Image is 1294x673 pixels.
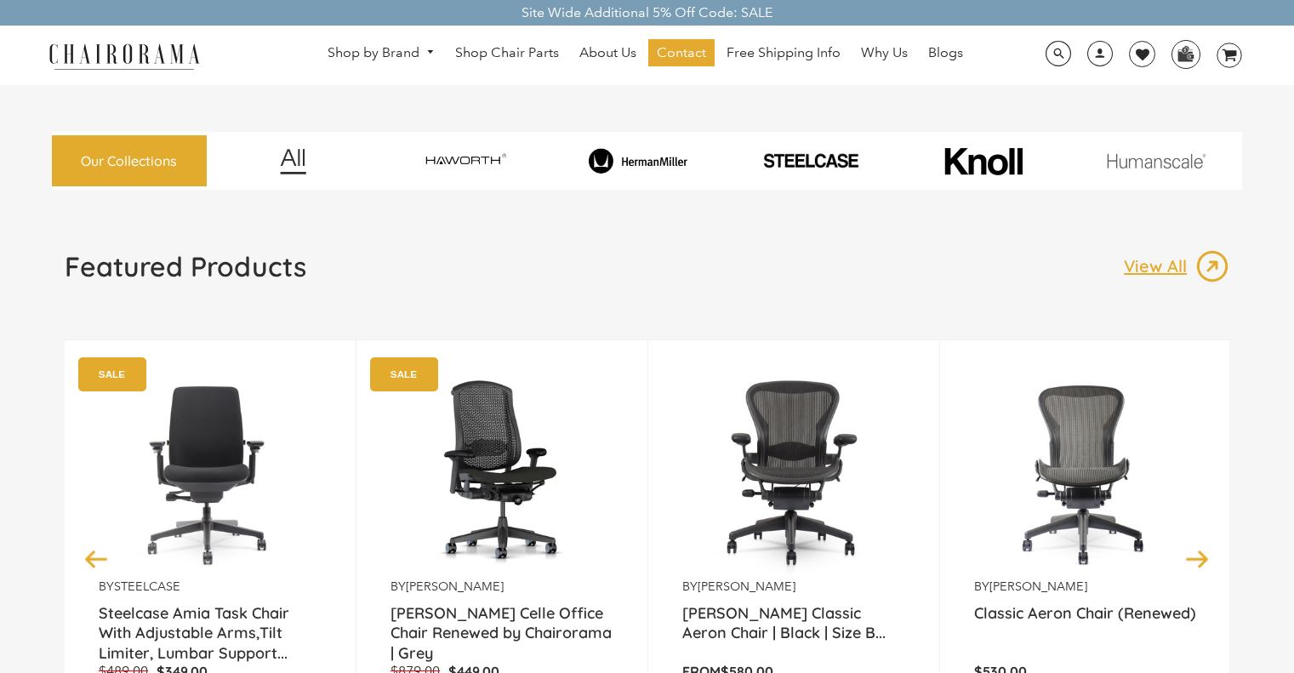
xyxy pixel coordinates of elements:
nav: DesktopNavigation [282,39,1010,71]
a: Free Shipping Info [718,39,849,66]
text: SALE [390,368,417,379]
a: Steelcase Amia Task Chair With Adjustable Arms,Tilt Limiter, Lumbar Support... [99,603,322,646]
img: image_8_173eb7e0-7579-41b4-bc8e-4ba0b8ba93e8.png [555,148,721,174]
a: Herman Miller Classic Aeron Chair | Black | Size B (Renewed) - chairorama Herman Miller Classic A... [682,366,905,579]
img: Herman Miller Celle Office Chair Renewed by Chairorama | Grey - chairorama [390,366,613,579]
a: Amia Chair by chairorama.com Renewed Amia Chair chairorama.com [99,366,322,579]
span: Why Us [861,44,908,62]
img: image_13.png [1195,249,1229,283]
h1: Featured Products [65,249,306,283]
img: chairorama [39,41,209,71]
span: Contact [657,44,706,62]
img: WhatsApp_Image_2024-07-12_at_16.23.01.webp [1172,41,1199,66]
p: by [390,579,613,595]
span: Free Shipping Info [727,44,841,62]
text: SALE [99,368,125,379]
p: View All [1124,255,1195,277]
p: by [974,579,1197,595]
a: [PERSON_NAME] Celle Office Chair Renewed by Chairorama | Grey [390,603,613,646]
p: by [99,579,322,595]
a: About Us [571,39,645,66]
a: [PERSON_NAME] [698,579,795,594]
img: PHOTO-2024-07-09-00-53-10-removebg-preview.png [727,151,894,169]
a: Our Collections [52,135,207,187]
a: [PERSON_NAME] Classic Aeron Chair | Black | Size B... [682,603,905,646]
a: Classic Aeron Chair (Renewed) - chairorama Classic Aeron Chair (Renewed) - chairorama [974,366,1197,579]
a: Steelcase [114,579,180,594]
img: image_7_14f0750b-d084-457f-979a-a1ab9f6582c4.png [382,144,549,179]
a: Why Us [852,39,916,66]
img: image_10_1.png [906,145,1060,177]
a: Blogs [920,39,972,66]
span: Shop Chair Parts [455,44,559,62]
span: About Us [579,44,636,62]
a: Contact [648,39,715,66]
img: image_11.png [1073,153,1240,168]
img: image_12.png [246,148,340,174]
p: by [682,579,905,595]
button: Next [1183,544,1212,573]
a: Featured Products [65,249,306,297]
img: Classic Aeron Chair (Renewed) - chairorama [974,366,1197,579]
img: Herman Miller Classic Aeron Chair | Black | Size B (Renewed) - chairorama [682,366,905,579]
a: Classic Aeron Chair (Renewed) [974,603,1197,646]
button: Previous [82,544,111,573]
a: Shop Chair Parts [447,39,567,66]
a: View All [1124,249,1229,283]
a: Herman Miller Celle Office Chair Renewed by Chairorama | Grey - chairorama Herman Miller Celle Of... [390,366,613,579]
a: [PERSON_NAME] [989,579,1087,594]
a: Shop by Brand [319,40,443,66]
img: Amia Chair by chairorama.com [99,366,322,579]
span: Blogs [928,44,963,62]
a: [PERSON_NAME] [406,579,504,594]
